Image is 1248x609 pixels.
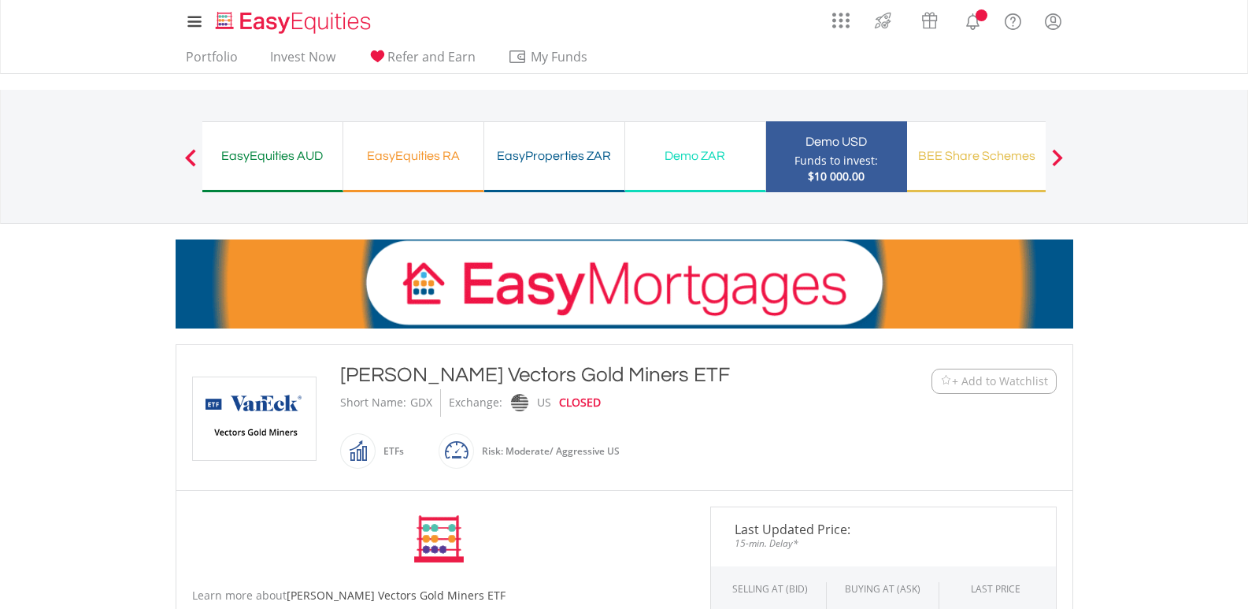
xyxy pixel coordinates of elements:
a: My Profile [1033,4,1073,39]
div: Demo ZAR [635,145,756,167]
div: Funds to invest: [794,153,878,169]
span: Last Updated Price: [723,523,1044,536]
div: EasyEquities AUD [212,145,333,167]
img: EasyMortage Promotion Banner [176,240,1073,329]
img: nasdaq.png [510,394,528,412]
span: Refer and Earn [387,48,476,65]
span: My Funds [508,46,611,67]
span: $10 000.00 [808,169,865,184]
div: LAST PRICE [971,582,1020,596]
img: Watchlist [940,375,952,387]
div: BEE Share Schemes [917,145,1038,167]
div: Short Name: [340,389,406,417]
div: Risk: Moderate/ Aggressive US [474,433,620,470]
img: grid-menu-icon.svg [832,12,850,29]
a: AppsGrid [822,4,860,29]
a: Notifications [953,4,993,35]
span: BUYING AT (ASK) [845,582,920,596]
a: Portfolio [180,49,244,73]
div: Learn more about [192,588,687,603]
div: Demo USD [776,131,898,153]
div: EasyEquities RA [353,145,474,167]
img: EQU.US.GDX.png [195,377,313,460]
button: Previous [175,157,206,173]
div: GDX [410,389,432,417]
div: SELLING AT (BID) [732,582,808,596]
a: Home page [209,4,377,35]
a: Vouchers [906,4,953,33]
button: Watchlist + Add to Watchlist [931,369,1057,394]
span: [PERSON_NAME] Vectors Gold Miners ETF [287,588,505,603]
div: CLOSED [559,389,601,417]
img: EasyEquities_Logo.png [213,9,377,35]
a: FAQ's and Support [993,4,1033,35]
div: [PERSON_NAME] Vectors Gold Miners ETF [340,361,835,389]
a: Invest Now [264,49,342,73]
div: EasyProperties ZAR [494,145,615,167]
img: thrive-v2.svg [870,8,896,33]
div: ETFs [376,433,404,470]
a: Refer and Earn [361,49,482,73]
img: vouchers-v2.svg [917,8,942,33]
button: Next [1042,157,1073,173]
span: + Add to Watchlist [952,373,1048,389]
div: Exchange: [449,389,502,417]
span: 15-min. Delay* [723,536,1044,551]
div: US [537,389,551,417]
